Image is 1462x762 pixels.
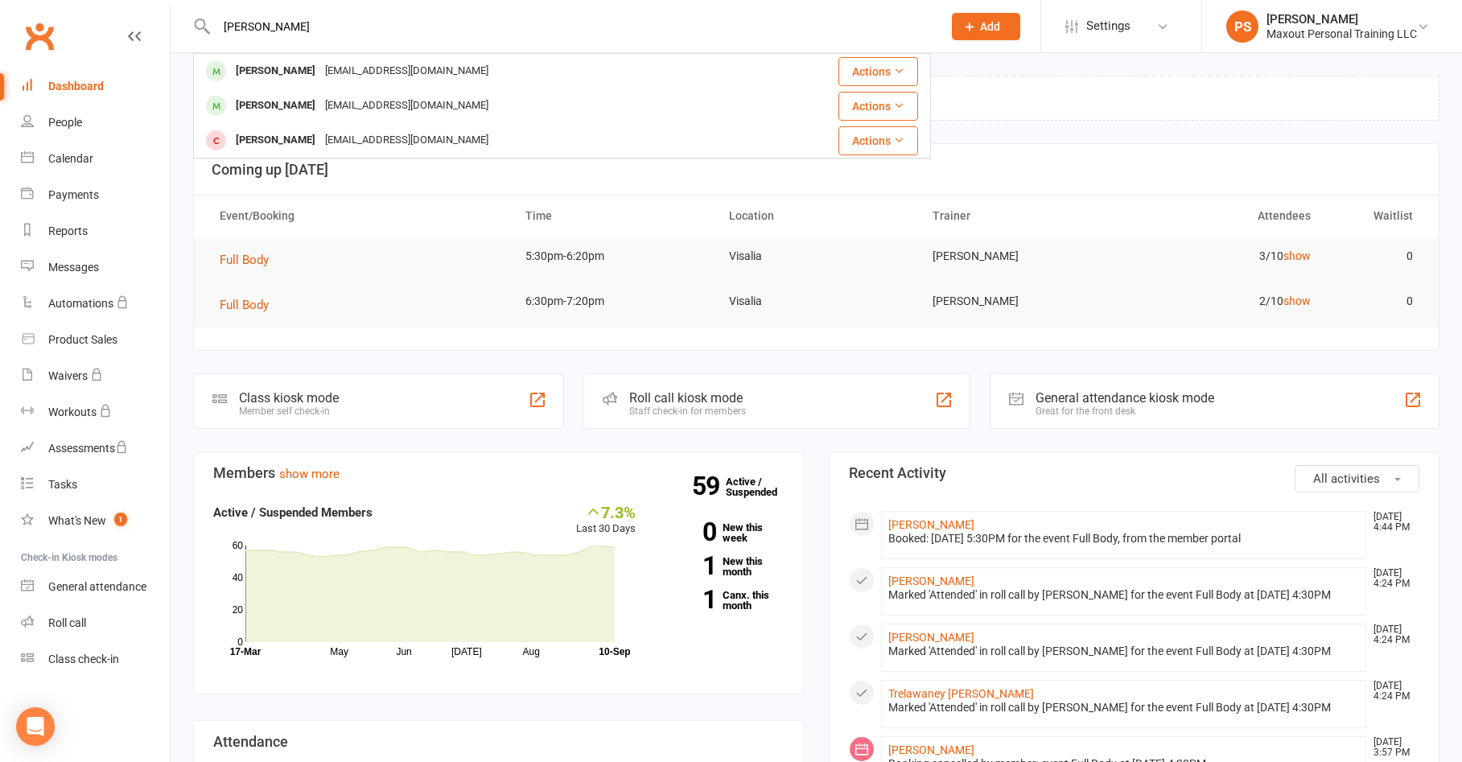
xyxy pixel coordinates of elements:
h3: Attendance [213,734,785,750]
div: General attendance [48,580,146,593]
th: Attendees [1122,196,1325,237]
button: Actions [838,92,918,121]
div: Messages [48,261,99,274]
a: [PERSON_NAME] [888,743,974,756]
div: Workouts [48,406,97,418]
div: Product Sales [48,333,117,346]
a: show [1283,295,1311,307]
a: Automations [21,286,170,322]
div: Dashboard [48,80,104,93]
a: People [21,105,170,141]
button: All activities [1295,465,1419,492]
span: All activities [1313,472,1380,486]
div: Marked 'Attended' in roll call by [PERSON_NAME] for the event Full Body at [DATE] 4:30PM [888,645,1360,658]
a: Waivers [21,358,170,394]
span: Add [980,20,1000,33]
td: 6:30pm-7:20pm [511,282,715,320]
div: Marked 'Attended' in roll call by [PERSON_NAME] for the event Full Body at [DATE] 4:30PM [888,701,1360,715]
time: [DATE] 4:24 PM [1365,681,1419,702]
td: [PERSON_NAME] [918,282,1122,320]
h3: Recent Activity [849,465,1420,481]
div: Class kiosk mode [239,390,339,406]
span: Full Body [220,253,269,267]
th: Event/Booking [205,196,511,237]
a: 1New this month [660,556,785,577]
div: Calendar [48,152,93,165]
td: 0 [1325,237,1427,275]
a: [PERSON_NAME] [888,631,974,644]
a: Roll call [21,605,170,641]
div: Reports [48,224,88,237]
a: Reports [21,213,170,249]
strong: 59 [692,474,726,498]
a: 59Active / Suspended [726,464,797,509]
div: [PERSON_NAME] [231,94,320,117]
input: Search... [212,15,931,38]
div: [PERSON_NAME] [231,129,320,152]
button: Actions [838,57,918,86]
th: Waitlist [1325,196,1427,237]
button: Full Body [220,250,280,270]
h3: Coming up [DATE] [212,162,1421,178]
div: Class check-in [48,653,119,665]
td: 5:30pm-6:20pm [511,237,715,275]
div: Automations [48,297,113,310]
div: [EMAIL_ADDRESS][DOMAIN_NAME] [320,94,493,117]
div: Great for the front desk [1036,406,1214,417]
th: Trainer [918,196,1122,237]
span: 1 [114,513,127,526]
strong: 0 [660,520,716,544]
a: [PERSON_NAME] [888,518,974,531]
td: Visalia [715,237,918,275]
button: Actions [838,126,918,155]
a: 0New this week [660,522,785,543]
strong: 1 [660,554,716,578]
div: General attendance kiosk mode [1036,390,1214,406]
a: Messages [21,249,170,286]
a: show more [279,467,340,481]
div: Waivers [48,369,88,382]
a: Clubworx [19,16,60,56]
a: 1Canx. this month [660,590,785,611]
span: Full Body [220,298,269,312]
a: Workouts [21,394,170,430]
div: Maxout Personal Training LLC [1266,27,1417,41]
div: Marked 'Attended' in roll call by [PERSON_NAME] for the event Full Body at [DATE] 4:30PM [888,588,1360,602]
div: 7.3% [576,503,636,521]
div: Assessments [48,442,128,455]
div: Open Intercom Messenger [16,707,55,746]
th: Time [511,196,715,237]
td: [PERSON_NAME] [918,237,1122,275]
button: Full Body [220,295,280,315]
td: 3/10 [1122,237,1325,275]
div: Payments [48,188,99,201]
div: What's New [48,514,106,527]
div: PS [1226,10,1258,43]
a: show [1283,249,1311,262]
time: [DATE] 4:44 PM [1365,512,1419,533]
div: [PERSON_NAME] [1266,12,1417,27]
div: Staff check-in for members [629,406,746,417]
td: Visalia [715,282,918,320]
a: Assessments [21,430,170,467]
a: Product Sales [21,322,170,358]
td: 0 [1325,282,1427,320]
div: People [48,116,82,129]
th: Location [715,196,918,237]
a: Calendar [21,141,170,177]
a: Tasks [21,467,170,503]
time: [DATE] 4:24 PM [1365,568,1419,589]
div: Member self check-in [239,406,339,417]
a: Payments [21,177,170,213]
a: What's New1 [21,503,170,539]
a: Trelawaney [PERSON_NAME] [888,687,1034,700]
td: 2/10 [1122,282,1325,320]
div: Roll call kiosk mode [629,390,746,406]
a: [PERSON_NAME] [888,575,974,587]
div: [PERSON_NAME] [231,60,320,83]
div: [EMAIL_ADDRESS][DOMAIN_NAME] [320,60,493,83]
span: Settings [1086,8,1130,44]
div: [EMAIL_ADDRESS][DOMAIN_NAME] [320,129,493,152]
time: [DATE] 3:57 PM [1365,737,1419,758]
a: Class kiosk mode [21,641,170,678]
